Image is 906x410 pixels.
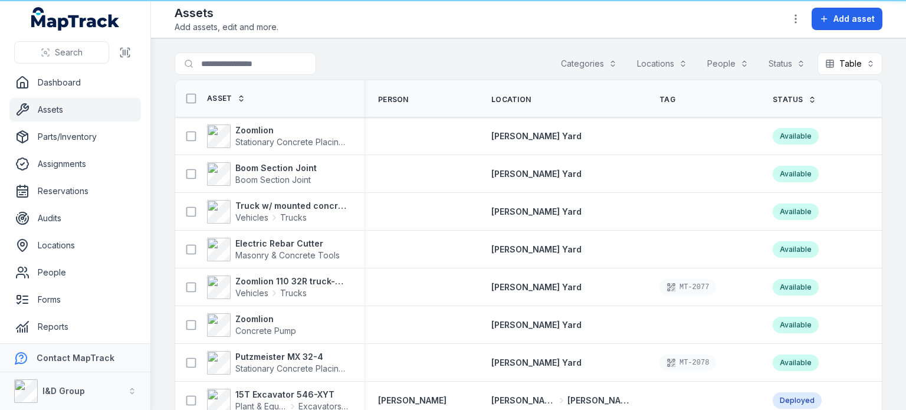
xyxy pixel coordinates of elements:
[491,131,582,141] span: [PERSON_NAME] Yard
[773,128,819,145] div: Available
[207,124,350,148] a: ZoomlionStationary Concrete Placing Boom
[491,244,582,254] span: [PERSON_NAME] Yard
[378,395,447,406] a: [PERSON_NAME]
[812,8,882,30] button: Add asset
[378,95,409,104] span: Person
[9,315,141,339] a: Reports
[773,95,816,104] a: Status
[773,241,819,258] div: Available
[207,313,296,337] a: ZoomlionConcrete Pump
[235,351,350,363] strong: Putzmeister MX 32-4
[175,5,278,21] h2: Assets
[833,13,875,25] span: Add asset
[207,200,350,224] a: Truck w/ mounted concrete pumpVehiclesTrucks
[207,94,232,103] span: Asset
[235,162,317,174] strong: Boom Section Joint
[175,21,278,33] span: Add assets, edit and more.
[9,179,141,203] a: Reservations
[9,206,141,230] a: Audits
[818,53,882,75] button: Table
[491,320,582,330] span: [PERSON_NAME] Yard
[659,95,675,104] span: Tag
[491,95,531,104] span: Location
[773,204,819,220] div: Available
[9,125,141,149] a: Parts/Inventory
[280,287,307,299] span: Trucks
[491,281,582,293] a: [PERSON_NAME] Yard
[491,206,582,218] a: [PERSON_NAME] Yard
[491,357,582,369] a: [PERSON_NAME] Yard
[9,342,141,366] a: Alerts
[659,355,716,371] div: MT-2078
[235,175,311,185] span: Boom Section Joint
[280,212,307,224] span: Trucks
[491,282,582,292] span: [PERSON_NAME] Yard
[773,95,803,104] span: Status
[37,353,114,363] strong: Contact MapTrack
[207,238,340,261] a: Electric Rebar CutterMasonry & Concrete Tools
[9,152,141,176] a: Assignments
[700,53,756,75] button: People
[42,386,85,396] strong: I&D Group
[235,137,369,147] span: Stationary Concrete Placing Boom
[491,395,556,406] span: [PERSON_NAME] Yard
[773,317,819,333] div: Available
[491,130,582,142] a: [PERSON_NAME] Yard
[31,7,120,31] a: MapTrack
[9,234,141,257] a: Locations
[207,162,317,186] a: Boom Section JointBoom Section Joint
[773,392,822,409] div: Deployed
[235,326,296,336] span: Concrete Pump
[773,279,819,296] div: Available
[235,200,350,212] strong: Truck w/ mounted concrete pump
[491,206,582,217] span: [PERSON_NAME] Yard
[659,279,716,296] div: MT-2077
[235,275,350,287] strong: Zoomlion 110 32R truck-mounted concrete pump
[491,395,631,406] a: [PERSON_NAME] Yard[PERSON_NAME] Yard - Toolstore
[235,313,296,325] strong: Zoomlion
[9,261,141,284] a: People
[491,168,582,180] a: [PERSON_NAME] Yard
[235,238,340,250] strong: Electric Rebar Cutter
[9,288,141,311] a: Forms
[235,287,268,299] span: Vehicles
[207,94,245,103] a: Asset
[491,169,582,179] span: [PERSON_NAME] Yard
[235,389,350,401] strong: 15T Excavator 546-XYT
[567,395,632,406] span: [PERSON_NAME] Yard - Toolstore
[773,166,819,182] div: Available
[235,363,369,373] span: Stationary Concrete Placing Boom
[235,250,340,260] span: Masonry & Concrete Tools
[14,41,109,64] button: Search
[9,71,141,94] a: Dashboard
[207,275,350,299] a: Zoomlion 110 32R truck-mounted concrete pumpVehiclesTrucks
[207,351,350,375] a: Putzmeister MX 32-4Stationary Concrete Placing Boom
[761,53,813,75] button: Status
[491,244,582,255] a: [PERSON_NAME] Yard
[773,355,819,371] div: Available
[491,319,582,331] a: [PERSON_NAME] Yard
[235,124,350,136] strong: Zoomlion
[55,47,83,58] span: Search
[9,98,141,122] a: Assets
[235,212,268,224] span: Vehicles
[491,357,582,368] span: [PERSON_NAME] Yard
